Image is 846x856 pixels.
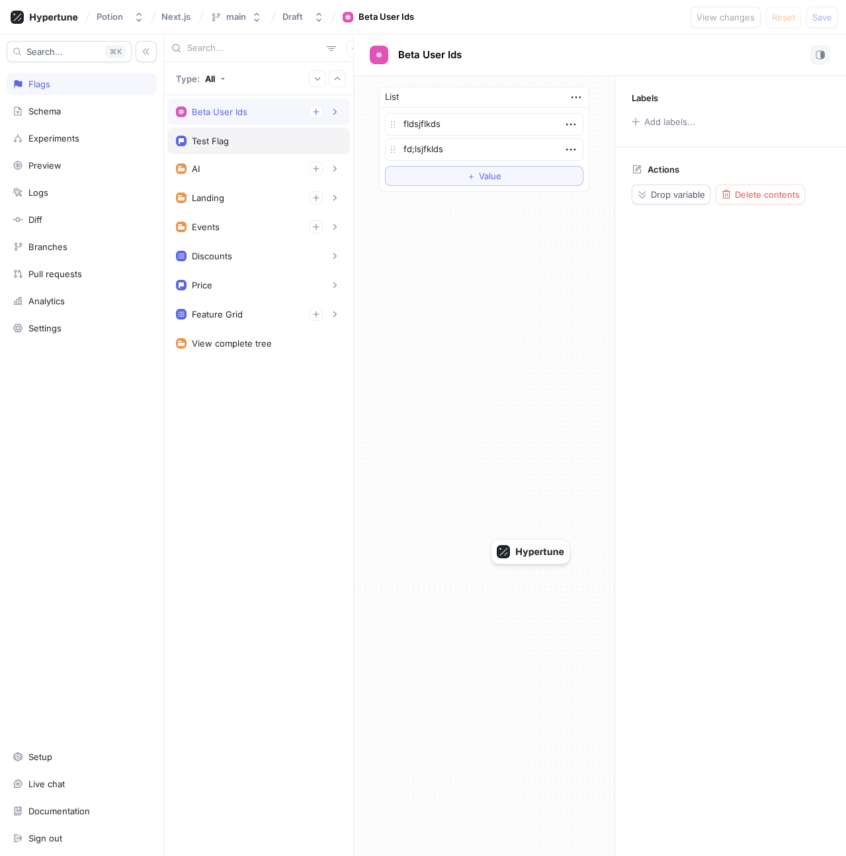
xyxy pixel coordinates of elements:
[105,45,126,58] div: K
[192,222,220,232] div: Events
[192,338,272,349] div: View complete tree
[192,309,243,320] div: Feature Grid
[226,11,246,22] div: main
[28,241,67,252] div: Branches
[28,779,65,789] div: Live chat
[644,118,695,126] div: Add labels...
[91,6,149,28] button: Potion
[385,113,583,136] textarea: fldsjflkds
[766,7,801,28] button: Reset
[205,6,267,28] button: main
[192,136,229,146] div: Test Flag
[772,13,795,21] span: Reset
[812,13,832,21] span: Save
[28,269,82,279] div: Pull requests
[192,280,212,290] div: Price
[691,7,761,28] button: View changes
[627,113,698,130] button: Add labels...
[277,6,329,28] button: Draft
[28,214,42,225] div: Diff
[28,106,61,116] div: Schema
[28,751,52,762] div: Setup
[28,323,62,333] div: Settings
[309,70,326,87] button: Expand all
[28,806,90,816] div: Documentation
[806,7,838,28] button: Save
[187,42,321,55] input: Search...
[28,833,62,843] div: Sign out
[385,138,583,161] textarea: fd;lsjfklds
[359,11,414,24] div: Beta User Ids
[398,50,462,60] span: Beta User Ids
[716,185,805,204] button: Delete contents
[329,70,346,87] button: Collapse all
[7,800,157,822] a: Documentation
[171,67,230,90] button: Type: All
[26,48,63,56] span: Search...
[192,251,232,261] div: Discounts
[7,41,132,62] button: Search...K
[28,133,79,144] div: Experiments
[282,11,303,22] div: Draft
[632,185,710,204] button: Drop variable
[192,193,224,203] div: Landing
[192,107,247,117] div: Beta User Ids
[28,79,50,89] div: Flags
[648,164,679,175] p: Actions
[161,12,190,21] span: Next.js
[651,191,705,198] span: Drop variable
[735,191,800,198] span: Delete contents
[97,11,123,22] div: Potion
[632,93,658,103] p: Labels
[385,91,399,104] div: List
[28,160,62,171] div: Preview
[467,172,476,180] span: ＋
[479,172,501,180] span: Value
[192,163,200,174] div: AI
[176,73,200,84] p: Type:
[385,166,583,186] button: ＋Value
[697,13,755,21] span: View changes
[205,73,215,84] div: All
[28,187,48,198] div: Logs
[28,296,65,306] div: Analytics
